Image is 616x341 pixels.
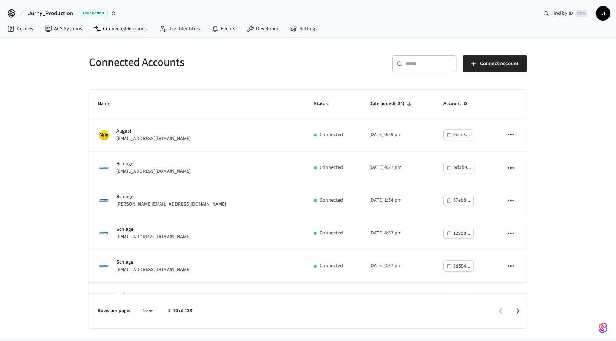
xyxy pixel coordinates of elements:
p: August [116,127,191,135]
a: Developer [241,22,284,35]
a: Connected Accounts [88,22,153,35]
button: Go to next page [509,302,526,319]
button: 6eee3... [443,129,473,140]
p: Connected [320,229,343,237]
img: Yale Logo, Square [98,129,111,142]
a: ACS Systems [39,22,88,35]
button: 129d8... [443,228,474,239]
a: Events [206,22,241,35]
button: Connect Account [463,55,527,72]
img: Kwikset Logo, Square [98,292,111,305]
p: Schlage [116,193,226,201]
button: bd3b9... [443,162,474,173]
button: 67eb8... [443,195,474,206]
img: Schlage Logo, Square [98,227,111,240]
div: 6eee3... [453,130,470,139]
p: Connected [320,131,343,139]
img: SeamLogoGradient.69752ec5.svg [599,322,607,334]
span: JI [597,7,610,20]
p: Schlage [116,226,191,233]
div: 10 [139,306,156,316]
p: Connected [320,164,343,171]
p: Connected [320,197,343,204]
p: [EMAIL_ADDRESS][DOMAIN_NAME] [116,233,191,241]
span: Find by ID [551,10,573,17]
img: Schlage Logo, Square [98,260,111,273]
span: Account ID [443,98,476,109]
button: 5d594... [443,260,474,272]
div: bd3b9... [453,163,471,172]
a: Devices [1,22,39,35]
p: [DATE] 4:53 pm [369,229,426,237]
a: Settings [284,22,323,35]
span: Name [98,98,120,109]
p: Connected [320,262,343,270]
span: Status [314,98,337,109]
div: 67eb8... [453,196,470,205]
p: Schlage [116,259,191,266]
p: [DATE] 2:37 pm [369,262,426,270]
span: Connect Account [480,59,518,68]
p: [PERSON_NAME][EMAIL_ADDRESS][DOMAIN_NAME] [116,201,226,208]
p: [EMAIL_ADDRESS][DOMAIN_NAME] [116,168,191,175]
span: Date added(-04) [369,98,414,109]
span: Production [79,9,108,18]
div: Find by ID⌘ K [537,7,593,20]
a: User Identities [153,22,206,35]
p: [EMAIL_ADDRESS][DOMAIN_NAME] [116,135,191,143]
div: 129d8... [453,229,470,238]
p: Kwikset [116,291,191,299]
p: [EMAIL_ADDRESS][DOMAIN_NAME] [116,266,191,274]
button: JI [596,6,610,21]
span: Jurny_Production [28,9,73,18]
p: 1–10 of 138 [168,307,192,315]
span: ⌘ K [575,10,587,17]
p: Rows per page: [98,307,130,315]
img: Schlage Logo, Square [98,194,111,207]
img: Schlage Logo, Square [98,161,111,174]
p: [DATE] 4:27 pm [369,164,426,171]
p: Schlage [116,160,191,168]
p: [DATE] 9:59 pm [369,131,426,139]
div: 5d594... [453,262,470,271]
h5: Connected Accounts [89,55,304,70]
p: [DATE] 1:54 pm [369,197,426,204]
